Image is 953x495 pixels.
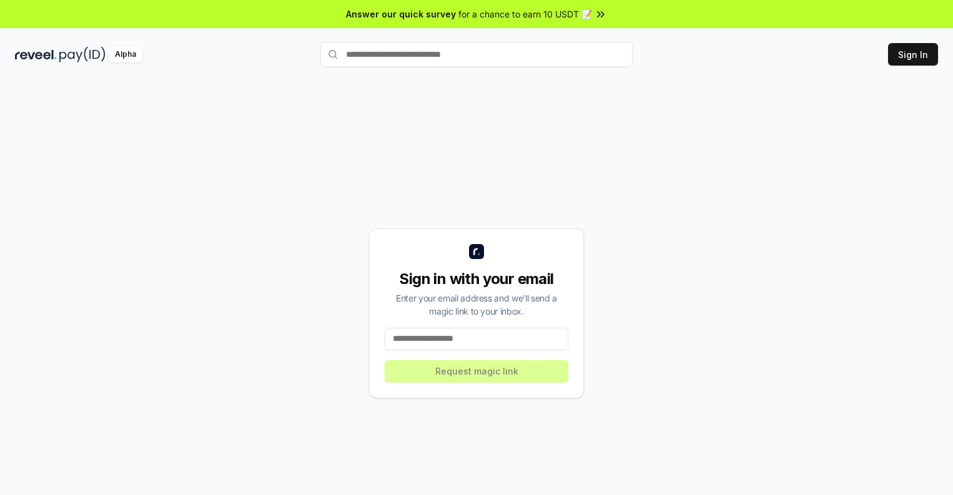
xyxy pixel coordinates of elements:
[346,7,456,21] span: Answer our quick survey
[385,292,568,318] div: Enter your email address and we’ll send a magic link to your inbox.
[469,244,484,259] img: logo_small
[385,269,568,289] div: Sign in with your email
[15,47,57,62] img: reveel_dark
[59,47,106,62] img: pay_id
[108,47,143,62] div: Alpha
[458,7,592,21] span: for a chance to earn 10 USDT 📝
[888,43,938,66] button: Sign In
